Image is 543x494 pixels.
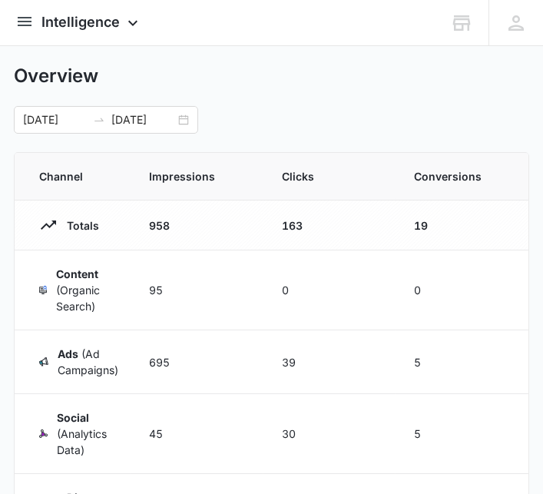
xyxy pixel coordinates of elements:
[263,250,396,330] td: 0
[39,357,48,366] img: Ads
[57,411,89,424] strong: Social
[41,14,120,30] span: Intelligence
[149,168,245,184] span: Impressions
[263,394,396,474] td: 30
[39,286,47,293] img: Content
[58,217,99,234] p: Totals
[414,168,505,184] span: Conversions
[39,168,112,184] span: Channel
[131,250,263,330] td: 95
[131,330,263,394] td: 695
[39,429,48,438] img: Social
[131,394,263,474] td: 45
[58,347,78,360] strong: Ads
[263,201,396,250] td: 163
[396,250,529,330] td: 0
[263,330,396,394] td: 39
[56,267,98,280] strong: Content
[23,111,87,128] input: Start date
[14,65,98,88] h1: Overview
[396,201,529,250] td: 19
[47,266,112,314] p: (Organic Search)
[131,201,263,250] td: 958
[282,168,377,184] span: Clicks
[396,330,529,394] td: 5
[111,111,175,128] input: End date
[93,114,105,126] span: swap-right
[15,12,34,31] button: open subnavigation menu
[93,114,105,126] span: to
[396,394,529,474] td: 5
[48,346,112,378] p: (Ad Campaigns)
[48,409,112,458] p: (Analytics Data)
